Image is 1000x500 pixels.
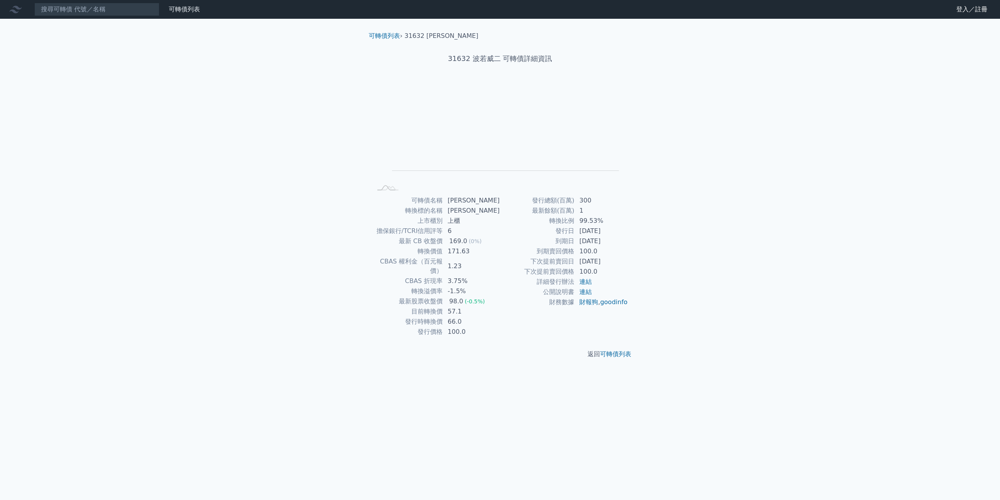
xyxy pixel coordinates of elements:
[443,216,500,226] td: 上櫃
[372,236,443,246] td: 最新 CB 收盤價
[34,3,159,16] input: 搜尋可轉債 代號／名稱
[469,238,482,244] span: (0%)
[443,286,500,296] td: -1.5%
[385,89,619,182] g: Chart
[443,226,500,236] td: 6
[575,236,628,246] td: [DATE]
[500,297,575,307] td: 財務數據
[575,226,628,236] td: [DATE]
[579,298,598,306] a: 財報狗
[448,297,465,306] div: 98.0
[575,297,628,307] td: ,
[500,287,575,297] td: 公開說明書
[362,349,637,359] p: 返回
[372,317,443,327] td: 發行時轉換價
[579,288,592,296] a: 連結
[443,317,500,327] td: 66.0
[500,277,575,287] td: 詳細發行辦法
[372,246,443,256] td: 轉換價值
[500,246,575,256] td: 到期賣回價格
[575,206,628,216] td: 1
[372,256,443,276] td: CBAS 權利金（百元報價）
[600,350,631,358] a: 可轉債列表
[500,216,575,226] td: 轉換比例
[372,195,443,206] td: 可轉債名稱
[500,267,575,277] td: 下次提前賣回價格
[575,246,628,256] td: 100.0
[372,216,443,226] td: 上市櫃別
[369,32,400,39] a: 可轉債列表
[575,216,628,226] td: 99.53%
[405,31,479,41] li: 31632 [PERSON_NAME]
[500,195,575,206] td: 發行總額(百萬)
[372,206,443,216] td: 轉換標的名稱
[579,278,592,285] a: 連結
[443,206,500,216] td: [PERSON_NAME]
[575,267,628,277] td: 100.0
[372,296,443,306] td: 最新股票收盤價
[443,246,500,256] td: 171.63
[600,298,627,306] a: goodinfo
[443,306,500,317] td: 57.1
[372,306,443,317] td: 目前轉換價
[372,327,443,337] td: 發行價格
[500,206,575,216] td: 最新餘額(百萬)
[575,256,628,267] td: [DATE]
[362,53,637,64] h1: 31632 波若威二 可轉債詳細資訊
[443,256,500,276] td: 1.23
[443,195,500,206] td: [PERSON_NAME]
[448,237,469,246] div: 169.0
[372,286,443,296] td: 轉換溢價率
[950,3,994,16] a: 登入／註冊
[372,226,443,236] td: 擔保銀行/TCRI信用評等
[443,327,500,337] td: 100.0
[500,236,575,246] td: 到期日
[369,31,402,41] li: ›
[443,276,500,286] td: 3.75%
[500,256,575,267] td: 下次提前賣回日
[465,298,485,305] span: (-0.5%)
[500,226,575,236] td: 發行日
[169,5,200,13] a: 可轉債列表
[372,276,443,286] td: CBAS 折現率
[575,195,628,206] td: 300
